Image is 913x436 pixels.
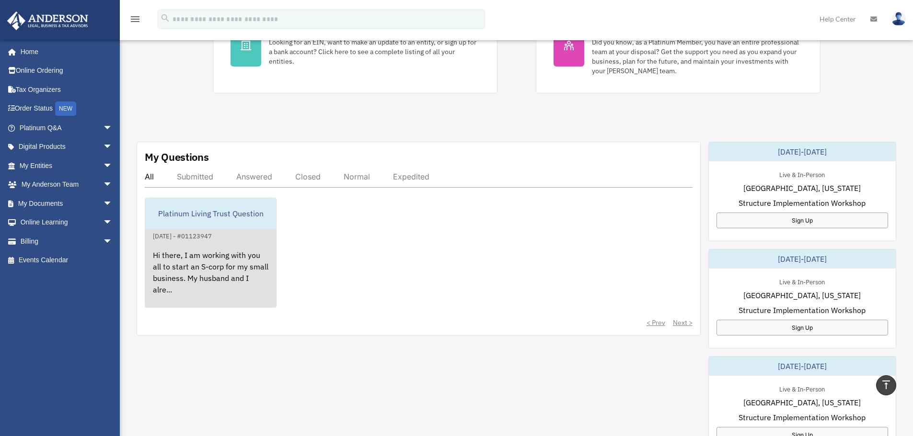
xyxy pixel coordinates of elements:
span: Structure Implementation Workshop [739,197,866,209]
i: vertical_align_top [880,379,892,391]
a: vertical_align_top [876,375,896,395]
a: Sign Up [717,320,888,335]
span: arrow_drop_down [103,194,122,213]
a: menu [129,17,141,25]
a: My Entitiesarrow_drop_down [7,156,127,175]
a: Sign Up [717,212,888,228]
a: Platinum Living Trust Question[DATE] - #01123947Hi there, I am working with you all to start an S... [145,198,277,308]
div: Platinum Living Trust Question [145,198,276,229]
span: arrow_drop_down [103,232,122,251]
div: Answered [236,172,272,181]
a: My Anderson Teamarrow_drop_down [7,175,127,194]
div: Did you know, as a Platinum Member, you have an entire professional team at your disposal? Get th... [592,37,803,76]
div: Closed [295,172,321,181]
div: Submitted [177,172,213,181]
div: My Questions [145,150,209,164]
a: Events Calendar [7,251,127,270]
span: arrow_drop_down [103,156,122,176]
div: Live & In-Person [772,169,832,179]
a: Platinum Q&Aarrow_drop_down [7,118,127,137]
img: User Pic [891,12,906,26]
a: My Documentsarrow_drop_down [7,194,127,213]
div: [DATE]-[DATE] [709,142,896,161]
div: Normal [344,172,370,181]
i: search [160,13,171,23]
a: Billingarrow_drop_down [7,232,127,251]
i: menu [129,13,141,25]
a: Digital Productsarrow_drop_down [7,137,127,157]
a: My Anderson Team Did you know, as a Platinum Member, you have an entire professional team at your... [536,7,821,93]
span: arrow_drop_down [103,175,122,195]
span: arrow_drop_down [103,137,122,157]
div: All [145,172,154,181]
a: My Entities Looking for an EIN, want to make an update to an entity, or sign up for a bank accoun... [213,7,497,93]
a: Order StatusNEW [7,99,127,119]
a: Home [7,42,122,61]
a: Online Learningarrow_drop_down [7,213,127,232]
div: NEW [55,101,76,116]
div: Live & In-Person [772,383,832,393]
span: arrow_drop_down [103,213,122,233]
span: [GEOGRAPHIC_DATA], [US_STATE] [743,290,861,301]
div: Live & In-Person [772,276,832,286]
div: Expedited [393,172,429,181]
span: [GEOGRAPHIC_DATA], [US_STATE] [743,397,861,408]
div: [DATE] - #01123947 [145,230,220,240]
span: [GEOGRAPHIC_DATA], [US_STATE] [743,182,861,194]
span: Structure Implementation Workshop [739,412,866,423]
div: Hi there, I am working with you all to start an S-corp for my small business. My husband and I al... [145,242,276,316]
a: Tax Organizers [7,80,127,99]
span: arrow_drop_down [103,118,122,138]
div: [DATE]-[DATE] [709,249,896,268]
span: Structure Implementation Workshop [739,304,866,316]
div: Looking for an EIN, want to make an update to an entity, or sign up for a bank account? Click her... [269,37,480,66]
a: Online Ordering [7,61,127,80]
img: Anderson Advisors Platinum Portal [4,11,91,30]
div: [DATE]-[DATE] [709,357,896,376]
